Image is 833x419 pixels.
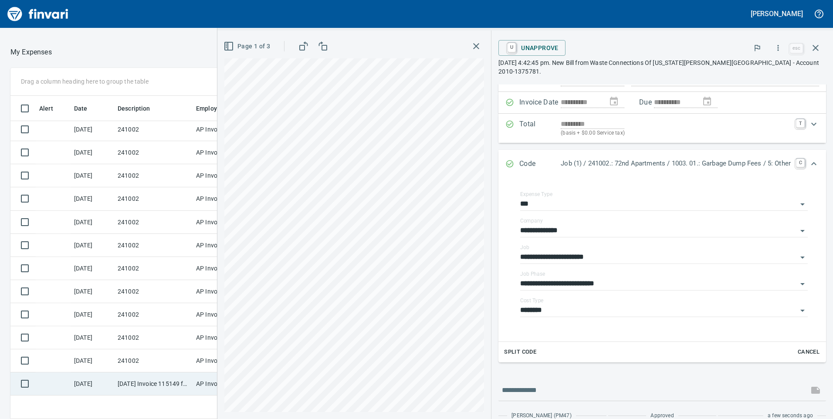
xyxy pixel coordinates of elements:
[520,271,545,277] label: Job Phase
[114,303,193,326] td: 241002
[498,114,826,143] div: Expand
[71,303,114,326] td: [DATE]
[748,38,767,57] button: Flag
[74,103,88,114] span: Date
[114,164,193,187] td: 241002
[561,159,791,169] p: Job (1) / 241002.: 72nd Apartments / 1003. 01.: Garbage Dump Fees / 5: Other
[788,37,826,58] span: Close invoice
[790,44,803,53] a: esc
[5,3,71,24] img: Finvari
[498,40,565,56] button: UUnapprove
[196,103,235,114] span: Employee
[193,303,258,326] td: AP Invoices
[502,345,538,359] button: Split Code
[748,7,805,20] button: [PERSON_NAME]
[795,345,823,359] button: Cancel
[520,218,543,223] label: Company
[193,234,258,257] td: AP Invoices
[114,280,193,303] td: 241002
[519,119,561,138] p: Total
[797,347,820,357] span: Cancel
[71,234,114,257] td: [DATE]
[193,280,258,303] td: AP Invoices
[114,118,193,141] td: 241002
[118,103,150,114] span: Description
[10,47,52,57] p: My Expenses
[193,349,258,372] td: AP Invoices
[193,187,258,210] td: AP Invoices
[71,349,114,372] td: [DATE]
[114,372,193,395] td: [DATE] Invoice 115149 from Signs And More (1-10948)
[114,257,193,280] td: 241002
[751,9,803,18] h5: [PERSON_NAME]
[805,380,826,401] span: This records your message into the invoice and notifies anyone mentioned
[796,119,805,128] a: T
[114,234,193,257] td: 241002
[39,103,53,114] span: Alert
[193,141,258,164] td: AP Invoices
[71,326,114,349] td: [DATE]
[196,103,224,114] span: Employee
[71,257,114,280] td: [DATE]
[520,192,552,197] label: Expense Type
[71,141,114,164] td: [DATE]
[796,159,805,167] a: C
[508,43,516,52] a: U
[114,349,193,372] td: 241002
[796,304,809,317] button: Open
[796,278,809,290] button: Open
[71,187,114,210] td: [DATE]
[796,251,809,264] button: Open
[504,347,536,357] span: Split Code
[114,211,193,234] td: 241002
[193,326,258,349] td: AP Invoices
[498,179,826,362] div: Expand
[193,164,258,187] td: AP Invoices
[222,38,274,54] button: Page 1 of 3
[498,150,826,179] div: Expand
[193,372,258,395] td: AP Invoices
[114,187,193,210] td: 241002
[796,198,809,210] button: Open
[520,245,529,250] label: Job
[796,225,809,237] button: Open
[71,211,114,234] td: [DATE]
[225,41,270,52] span: Page 1 of 3
[519,159,561,170] p: Code
[71,280,114,303] td: [DATE]
[21,77,149,86] p: Drag a column heading here to group the table
[71,372,114,395] td: [DATE]
[193,118,258,141] td: AP Invoices
[114,141,193,164] td: 241002
[193,211,258,234] td: AP Invoices
[114,326,193,349] td: 241002
[505,41,559,55] span: Unapprove
[193,257,258,280] td: AP Invoices
[71,118,114,141] td: [DATE]
[71,164,114,187] td: [DATE]
[498,58,826,76] p: [DATE] 4:42:45 pm. New Bill from Waste Connections Of [US_STATE][PERSON_NAME][GEOGRAPHIC_DATA] - ...
[561,129,791,138] p: (basis + $0.00 Service tax)
[520,298,544,303] label: Cost Type
[74,103,99,114] span: Date
[10,47,52,57] nav: breadcrumb
[118,103,162,114] span: Description
[39,103,64,114] span: Alert
[769,38,788,57] button: More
